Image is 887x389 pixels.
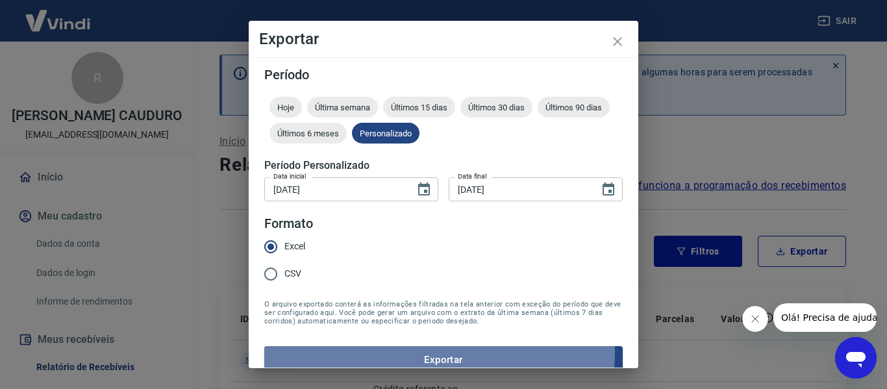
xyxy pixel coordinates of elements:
[383,103,455,112] span: Últimos 15 dias
[269,97,302,118] div: Hoje
[259,31,628,47] h4: Exportar
[773,303,877,332] iframe: Mensagem da empresa
[307,97,378,118] div: Última semana
[449,177,590,201] input: DD/MM/YYYY
[264,214,313,233] legend: Formato
[307,103,378,112] span: Última semana
[595,177,621,203] button: Choose date, selected date is 16 de ago de 2025
[264,68,623,81] h5: Período
[411,177,437,203] button: Choose date, selected date is 14 de ago de 2025
[538,97,610,118] div: Últimos 90 dias
[264,346,623,373] button: Exportar
[383,97,455,118] div: Últimos 15 dias
[273,171,306,181] label: Data inicial
[8,9,109,19] span: Olá! Precisa de ajuda?
[538,103,610,112] span: Últimos 90 dias
[352,123,419,144] div: Personalizado
[284,240,305,253] span: Excel
[264,159,623,172] h5: Período Personalizado
[264,300,623,325] span: O arquivo exportado conterá as informações filtradas na tela anterior com exceção do período que ...
[269,103,302,112] span: Hoje
[742,306,768,332] iframe: Fechar mensagem
[269,123,347,144] div: Últimos 6 meses
[835,337,877,379] iframe: Botão para abrir a janela de mensagens
[460,97,532,118] div: Últimos 30 dias
[352,129,419,138] span: Personalizado
[284,267,301,281] span: CSV
[264,177,406,201] input: DD/MM/YYYY
[458,171,487,181] label: Data final
[460,103,532,112] span: Últimos 30 dias
[269,129,347,138] span: Últimos 6 meses
[602,26,633,57] button: close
